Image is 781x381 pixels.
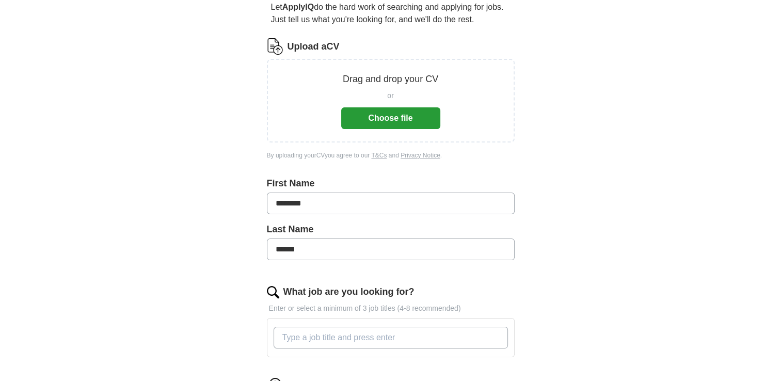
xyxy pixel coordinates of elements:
[341,107,440,129] button: Choose file
[371,152,387,159] a: T&Cs
[387,90,393,101] span: or
[274,327,508,348] input: Type a job title and press enter
[343,72,438,86] p: Drag and drop your CV
[288,40,340,54] label: Upload a CV
[282,3,314,11] strong: ApplyIQ
[267,177,515,190] label: First Name
[267,38,283,55] img: CV Icon
[267,223,515,236] label: Last Name
[283,285,415,299] label: What job are you looking for?
[267,286,279,298] img: search.png
[267,303,515,314] p: Enter or select a minimum of 3 job titles (4-8 recommended)
[267,151,515,160] div: By uploading your CV you agree to our and .
[401,152,440,159] a: Privacy Notice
